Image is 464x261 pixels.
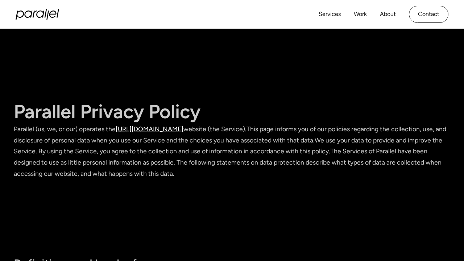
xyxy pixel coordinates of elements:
[116,125,183,133] a: [URL][DOMAIN_NAME]
[14,100,451,124] h1: Parallel Privacy Policy
[319,9,341,20] a: Services
[354,9,367,20] a: Work
[380,9,396,20] a: About
[14,124,451,179] p: Parallel (us, we, or our) operates the website (the Service).This page informs you of our policie...
[409,6,448,23] a: Contact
